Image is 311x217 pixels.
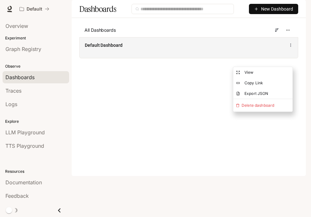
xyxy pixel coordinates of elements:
[233,88,292,99] button: Export JSON
[233,67,292,78] button: View
[17,3,52,15] button: All workspaces
[244,91,268,96] span: Export JSON
[84,27,116,33] span: All Dashboards
[27,6,42,12] p: Default
[79,3,116,15] h1: Dashboards
[85,42,123,48] a: Default Dashboard
[233,99,292,112] span: Delete dashboard
[244,70,254,75] span: View
[249,4,298,14] button: New Dashboard
[261,5,293,13] span: New Dashboard
[236,104,240,107] span: delete
[233,78,292,88] button: Copy Link
[244,80,263,85] span: Copy Link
